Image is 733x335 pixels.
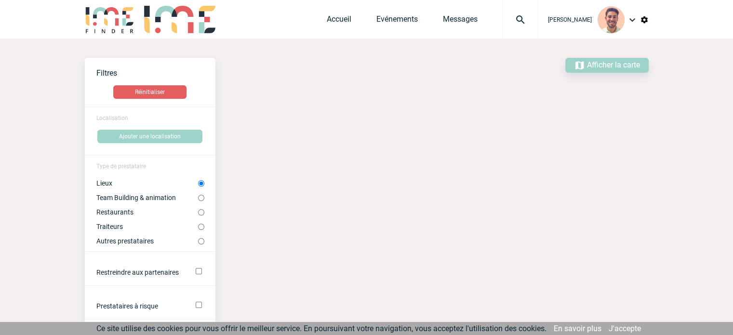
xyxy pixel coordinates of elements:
[97,130,202,143] button: Ajouter une localisation
[96,68,215,78] p: Filtres
[96,302,183,310] label: Prestataires à risque
[587,60,640,69] span: Afficher la carte
[609,324,641,333] a: J'accepte
[113,85,187,99] button: Réinitialiser
[96,223,198,230] label: Traiteurs
[96,237,198,245] label: Autres prestataires
[598,6,625,33] img: 132114-0.jpg
[96,324,546,333] span: Ce site utilise des cookies pour vous offrir le meilleur service. En poursuivant votre navigation...
[96,208,198,216] label: Restaurants
[554,324,601,333] a: En savoir plus
[96,194,198,201] label: Team Building & animation
[85,85,215,99] a: Réinitialiser
[376,14,418,28] a: Evénements
[548,16,592,23] span: [PERSON_NAME]
[96,115,128,121] span: Localisation
[96,179,198,187] label: Lieux
[96,163,146,170] span: Type de prestataire
[96,268,183,276] label: Restreindre aux partenaires
[443,14,478,28] a: Messages
[85,6,135,33] img: IME-Finder
[327,14,351,28] a: Accueil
